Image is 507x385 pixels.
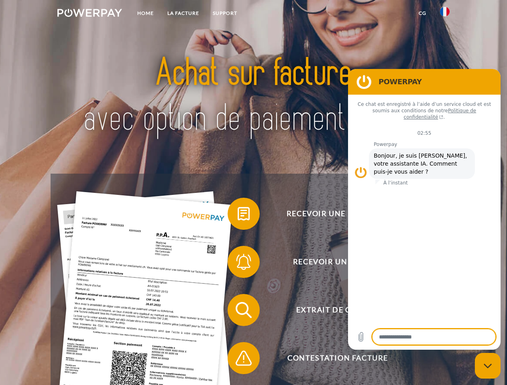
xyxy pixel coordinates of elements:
[239,294,436,326] span: Extrait de compte
[475,353,501,379] iframe: Bouton de lancement de la fenêtre de messagerie, conversation en cours
[234,300,254,320] img: qb_search.svg
[57,9,122,17] img: logo-powerpay-white.svg
[228,246,436,278] button: Recevoir un rappel?
[239,198,436,230] span: Recevoir une facture ?
[234,348,254,368] img: qb_warning.svg
[77,38,430,154] img: title-powerpay_fr.svg
[130,6,161,20] a: Home
[228,294,436,326] button: Extrait de compte
[234,204,254,224] img: qb_bill.svg
[234,252,254,272] img: qb_bell.svg
[206,6,244,20] a: Support
[161,6,206,20] a: LA FACTURE
[440,7,450,16] img: fr
[239,342,436,374] span: Contestation Facture
[228,342,436,374] button: Contestation Facture
[348,69,501,350] iframe: Fenêtre de messagerie
[239,246,436,278] span: Recevoir un rappel?
[412,6,433,20] a: CG
[228,198,436,230] button: Recevoir une facture ?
